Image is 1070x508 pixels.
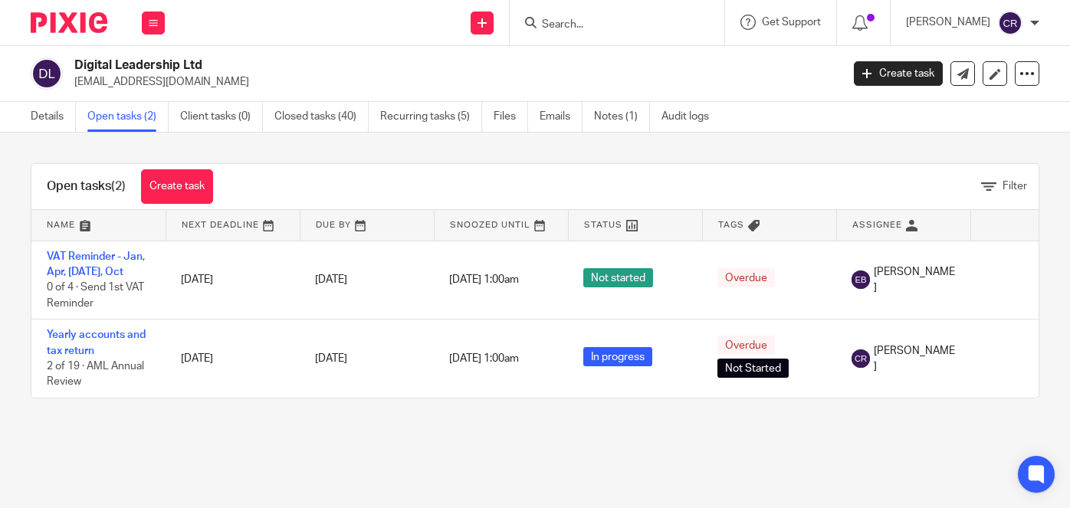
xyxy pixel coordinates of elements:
span: 0 of 4 · Send 1st VAT Reminder [47,282,144,309]
a: Client tasks (0) [180,102,263,132]
img: svg%3E [852,349,870,368]
img: svg%3E [852,270,870,289]
span: Tags [718,221,744,229]
span: [DATE] [315,353,347,364]
span: [PERSON_NAME] [874,264,955,296]
img: Pixie [31,12,107,33]
a: Create task [141,169,213,204]
span: 2 of 19 · AML Annual Review [47,361,144,388]
span: [DATE] 1:00am [449,353,519,364]
img: svg%3E [31,57,63,90]
span: [DATE] [315,274,347,285]
a: Closed tasks (40) [274,102,369,132]
span: Overdue [717,336,775,355]
span: Not Started [717,359,789,378]
h1: Open tasks [47,179,126,195]
a: Details [31,102,76,132]
p: [PERSON_NAME] [906,15,990,30]
span: (2) [111,180,126,192]
a: Create task [854,61,943,86]
span: Filter [1003,181,1027,192]
a: Recurring tasks (5) [380,102,482,132]
span: Snoozed Until [450,221,530,229]
p: [EMAIL_ADDRESS][DOMAIN_NAME] [74,74,831,90]
img: svg%3E [998,11,1022,35]
h2: Digital Leadership Ltd [74,57,680,74]
a: Yearly accounts and tax return [47,329,146,356]
a: VAT Reminder - Jan, Apr, [DATE], Oct [47,251,145,277]
span: Overdue [717,268,775,287]
a: Open tasks (2) [87,102,169,132]
span: Status [584,221,622,229]
td: [DATE] [166,320,300,398]
a: Notes (1) [594,102,650,132]
span: Not started [583,268,653,287]
span: [DATE] 1:00am [449,274,519,285]
a: Files [494,102,528,132]
input: Search [540,18,678,32]
a: Emails [540,102,583,132]
a: Audit logs [661,102,720,132]
span: Get Support [762,17,821,28]
span: In progress [583,347,652,366]
td: [DATE] [166,241,300,320]
span: [PERSON_NAME] [874,343,955,375]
